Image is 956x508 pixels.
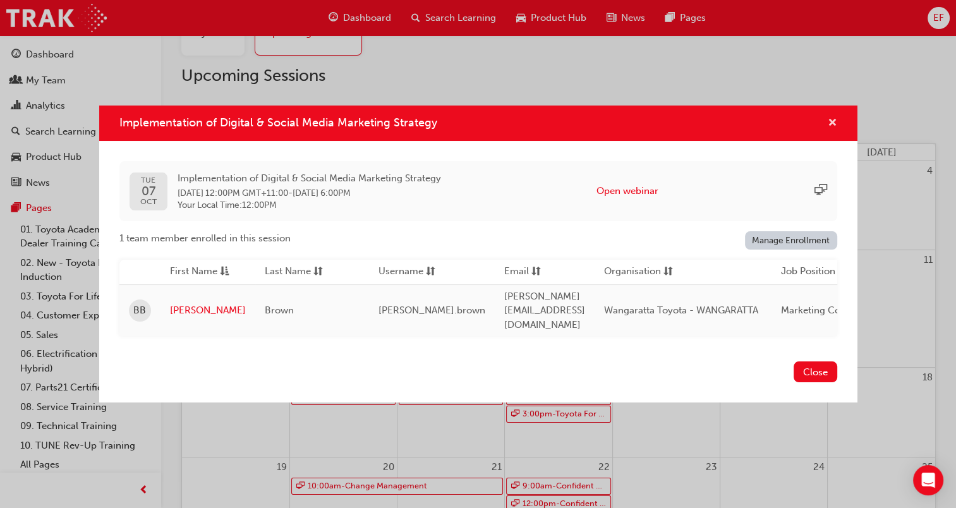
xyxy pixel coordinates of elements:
button: Open webinar [596,184,658,198]
span: [PERSON_NAME][EMAIL_ADDRESS][DOMAIN_NAME] [504,291,585,330]
a: Manage Enrollment [745,231,837,250]
div: - [178,171,441,211]
button: First Nameasc-icon [170,264,239,280]
span: Marketing Coordinator [781,305,881,316]
span: BB [133,303,146,318]
span: sessionType_ONLINE_URL-icon [814,184,827,198]
span: Brown [265,305,294,316]
span: Implementation of Digital & Social Media Marketing Strategy [119,116,437,130]
span: Wangaratta Toyota - WANGARATTA [604,305,758,316]
button: cross-icon [828,116,837,131]
div: Open Intercom Messenger [913,465,943,495]
span: Implementation of Digital & Social Media Marketing Strategy [178,171,441,186]
button: Close [794,361,837,382]
span: TUE [140,176,157,184]
span: cross-icon [828,118,837,130]
span: 07 Oct 2025 12:00PM GMT+11:00 [178,188,288,198]
button: Last Namesorting-icon [265,264,334,280]
button: Emailsorting-icon [504,264,574,280]
button: Job Positionsorting-icon [781,264,850,280]
span: sorting-icon [426,264,435,280]
button: Usernamesorting-icon [378,264,448,280]
span: sorting-icon [663,264,673,280]
button: Organisationsorting-icon [604,264,674,280]
a: [PERSON_NAME] [170,303,246,318]
span: [PERSON_NAME].brown [378,305,485,316]
span: First Name [170,264,217,280]
span: Your Local Time : 12:00PM [178,200,441,211]
span: Last Name [265,264,311,280]
span: Email [504,264,529,280]
span: sorting-icon [313,264,323,280]
span: 07 [140,184,157,198]
span: sorting-icon [531,264,541,280]
span: Username [378,264,423,280]
span: 07 Oct 2025 6:00PM [293,188,351,198]
span: 1 team member enrolled in this session [119,231,291,246]
span: Organisation [604,264,661,280]
div: Implementation of Digital & Social Media Marketing Strategy [99,106,857,402]
span: OCT [140,198,157,206]
span: asc-icon [220,264,229,280]
span: Job Position [781,264,835,280]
